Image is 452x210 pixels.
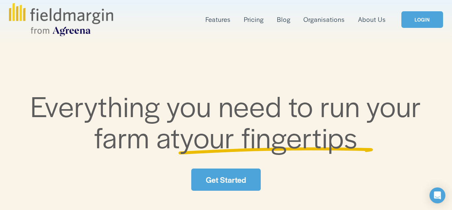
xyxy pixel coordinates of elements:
div: Open Intercom Messenger [429,187,445,203]
a: Blog [277,14,291,25]
span: Everything you need to run your farm at [30,85,428,156]
a: LOGIN [401,11,443,28]
span: Features [205,15,231,24]
a: Organisations [303,14,345,25]
a: Pricing [244,14,264,25]
a: Get Started [191,169,260,191]
a: folder dropdown [205,14,231,25]
img: fieldmargin.com [9,3,113,36]
span: your fingertips [180,116,358,157]
a: About Us [358,14,386,25]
